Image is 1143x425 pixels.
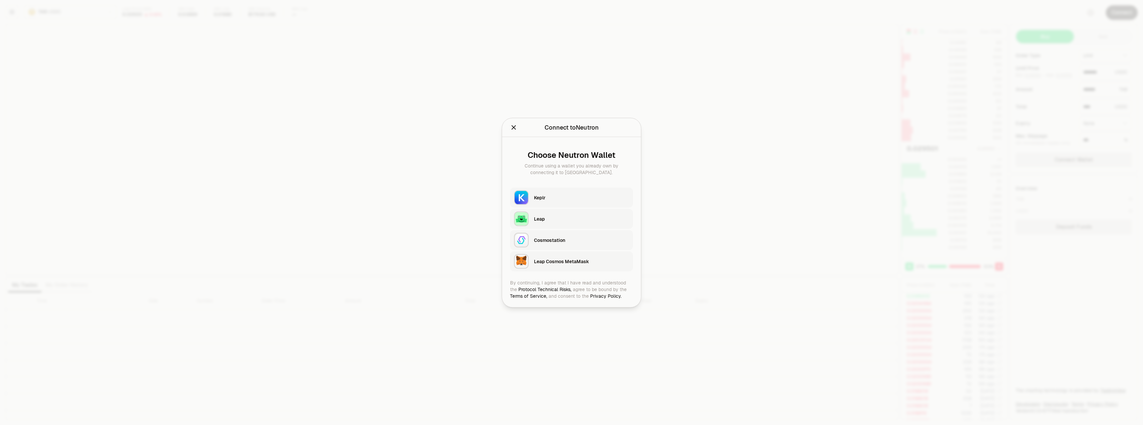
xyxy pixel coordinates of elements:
[510,230,633,250] button: CosmostationCosmostation
[534,194,629,201] div: Keplr
[510,209,633,229] button: LeapLeap
[510,123,517,132] button: Close
[510,251,633,271] button: Leap Cosmos MetaMaskLeap Cosmos MetaMask
[514,190,529,205] img: Keplr
[514,233,529,247] img: Cosmostation
[534,237,629,243] div: Cosmostation
[534,258,629,265] div: Leap Cosmos MetaMask
[534,215,629,222] div: Leap
[514,254,529,268] img: Leap Cosmos MetaMask
[510,293,547,299] a: Terms of Service,
[590,293,622,299] a: Privacy Policy.
[514,211,529,226] img: Leap
[510,187,633,207] button: KeplrKeplr
[515,150,628,159] div: Choose Neutron Wallet
[545,123,599,132] div: Connect to Neutron
[510,279,633,299] div: By continuing, I agree that I have read and understood the agree to be bound by the and consent t...
[515,162,628,175] div: Continue using a wallet you already own by connecting it to [GEOGRAPHIC_DATA].
[518,286,571,292] a: Protocol Technical Risks,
